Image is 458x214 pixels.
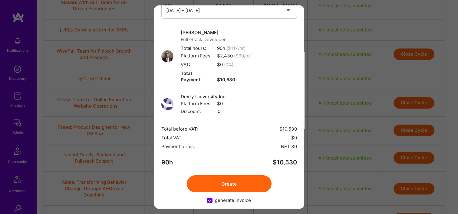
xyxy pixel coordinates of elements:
[181,36,252,43] span: Full-Stack Developer
[181,61,252,68] span: $0
[181,45,252,51] span: 90h
[181,53,213,59] span: Platform Fees:
[161,159,173,166] span: 90h
[226,45,245,51] span: ($ 117 /hr)
[181,29,252,36] span: [PERSON_NAME]
[181,61,213,68] span: VAT:
[181,70,213,83] span: Total Payment:
[154,5,304,209] div: modal
[161,126,198,132] span: Total before VAT:
[234,53,252,59] span: ($ 90 /hr)
[291,135,297,141] span: $0
[281,143,297,150] span: NET 30
[181,45,213,51] span: Total hours:
[161,135,183,141] span: Total VAT:
[181,53,252,59] span: $ 2,430
[181,100,291,107] span: $0
[181,93,291,100] span: DeVry University Inc.
[161,143,195,150] span: Payment terms:
[161,98,173,110] img: User Avatar
[215,197,251,203] span: generate invoice
[279,126,297,132] span: $10,530
[187,175,272,192] button: Create
[181,77,235,83] strong: $10,530
[273,159,297,166] span: $ 10,530
[181,108,213,115] span: Discount:
[224,62,233,67] span: ( 0 %)
[161,50,173,62] img: User Avatar
[181,100,213,107] span: Platform Fees:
